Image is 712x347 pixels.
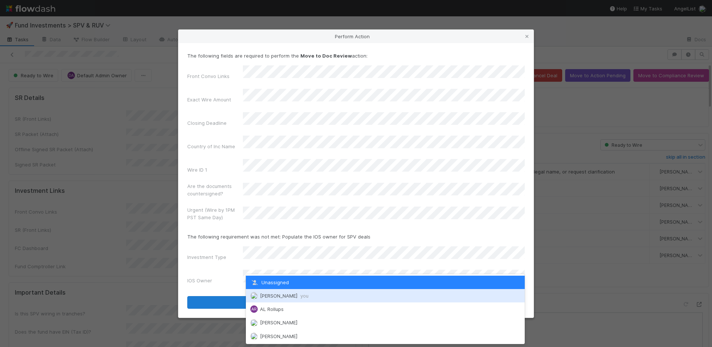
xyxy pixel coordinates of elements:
[187,253,226,261] label: Investment Type
[187,206,243,221] label: Urgent (Wire by 1PM PST Same Day)
[300,293,309,299] span: you
[251,307,257,311] span: AR
[250,319,258,327] img: avatar_55a2f090-1307-4765-93b4-f04da16234ba.png
[187,119,227,127] label: Closing Deadline
[260,306,284,312] span: AL Rollups
[260,333,297,339] span: [PERSON_NAME]
[187,296,525,309] button: Move to Doc Review
[187,143,235,150] label: Country of Inc Name
[250,292,258,299] img: avatar_ddac2f35-6c49-494a-9355-db49d32eca49.png
[260,293,309,299] span: [PERSON_NAME]
[250,279,289,285] span: Unassigned
[250,305,258,313] div: AL Rollups
[187,52,525,59] p: The following fields are required to perform the action:
[187,96,231,103] label: Exact Wire Amount
[300,53,352,59] strong: Move to Doc Review
[187,182,243,197] label: Are the documents countersigned?
[260,320,297,325] span: [PERSON_NAME]
[187,277,212,284] label: IOS Owner
[178,30,534,43] div: Perform Action
[187,233,525,240] p: The following requirement was not met: Populate the IOS owner for SPV deals
[187,72,230,80] label: Front Convo Links
[250,333,258,340] img: avatar_1d14498f-6309-4f08-8780-588779e5ce37.png
[187,166,207,173] label: Wire ID 1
